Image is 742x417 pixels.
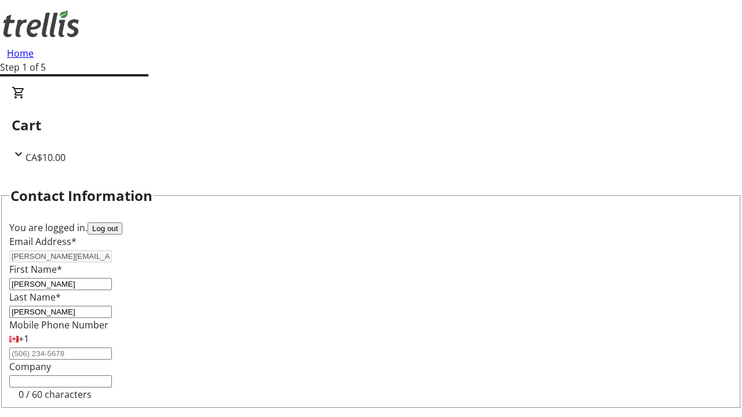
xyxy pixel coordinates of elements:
label: Email Address* [9,235,77,248]
div: CartCA$10.00 [12,86,730,164]
button: Log out [88,222,122,235]
label: Last Name* [9,291,61,303]
input: (506) 234-5678 [9,348,112,360]
div: You are logged in. [9,221,733,235]
h2: Contact Information [10,185,152,206]
label: Mobile Phone Number [9,319,108,331]
tr-character-limit: 0 / 60 characters [19,388,92,401]
span: CA$10.00 [26,151,66,164]
label: Company [9,360,51,373]
h2: Cart [12,115,730,136]
label: First Name* [9,263,62,276]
